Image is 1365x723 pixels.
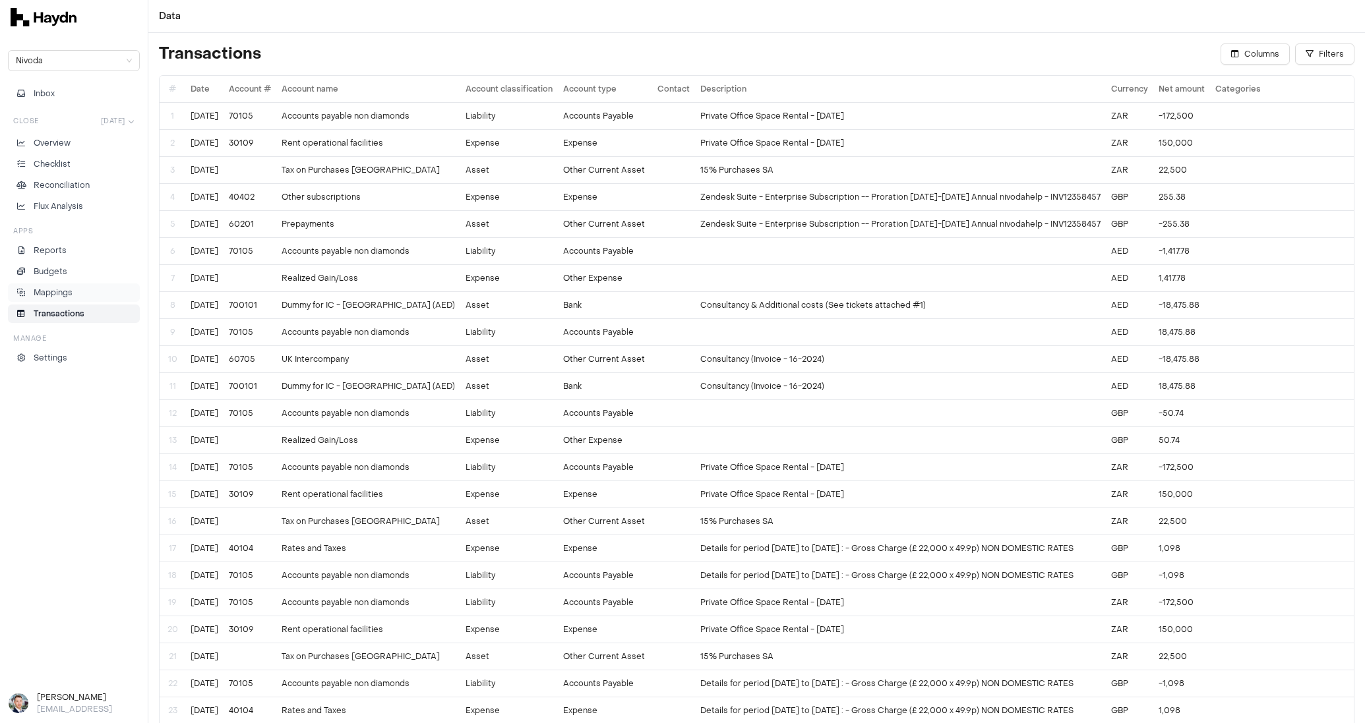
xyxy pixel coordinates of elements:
button: Inbox [8,84,140,103]
a: Checklist [8,155,140,173]
td: AED [1106,264,1153,291]
td: Zendesk Suite - Enterprise Subscription -- Proration [DATE]-[DATE] Annual nivodahelp - INV12358457 [695,210,1106,237]
td: ZAR [1106,480,1153,507]
a: Settings [8,349,140,367]
td: 60201 [224,210,276,237]
td: Rent operational facilities [276,129,460,156]
td: Liability [460,670,558,697]
span: Account # [229,84,271,94]
td: Liability [460,318,558,345]
td: Accounts payable non diamonds [276,562,460,589]
td: Private Office Space Rental - [DATE] [695,616,1106,643]
td: Consultancy (Invoice - 16-2024) [695,345,1106,372]
td: Asset [460,372,558,399]
td: GBP [1106,535,1153,562]
p: Checklist [34,158,71,170]
td: Tax on Purchases [GEOGRAPHIC_DATA] [276,156,460,183]
td: ZAR [1106,589,1153,616]
td: 22,500 [1153,507,1210,535]
span: Nivoda [16,51,132,71]
td: Asset [460,507,558,535]
td: 700101 [224,291,276,318]
td: Accounts Payable [558,318,652,345]
td: 16 [160,507,185,535]
span: Net amount [1159,84,1205,94]
td: Expense [460,480,558,507]
span: Account type [563,84,617,94]
img: svg+xml,%3c [11,8,76,26]
span: Filters [1319,47,1344,61]
th: # [160,76,185,102]
td: Accounts Payable [558,562,652,589]
h3: [PERSON_NAME] [37,691,140,703]
td: 150,000 [1153,480,1210,507]
td: Consultancy (Invoice - 16-2024) [695,372,1106,399]
td: Liability [460,237,558,264]
td: [DATE] [185,345,224,372]
td: 18,475.88 [1153,372,1210,399]
td: [DATE] [185,372,224,399]
td: Accounts payable non diamonds [276,453,460,480]
td: GBP [1106,399,1153,426]
span: Categories [1215,84,1261,94]
span: Description [700,84,746,94]
td: Details for period [DATE] to [DATE] : - Gross Charge (£ 22,000 x 49.9p) NON DOMESTIC RATES [695,562,1106,589]
td: [DATE] [185,616,224,643]
td: 700101 [224,372,276,399]
td: Other Current Asset [558,156,652,183]
td: 21 [160,643,185,670]
h1: Transactions [159,43,261,65]
p: Overview [34,137,71,149]
td: Accounts payable non diamonds [276,399,460,426]
td: [DATE] [185,318,224,345]
td: -172,500 [1153,589,1210,616]
td: -172,500 [1153,102,1210,129]
td: -18,475.88 [1153,291,1210,318]
td: 70105 [224,318,276,345]
td: Details for period [DATE] to [DATE] : - Gross Charge (£ 22,000 x 49.9p) NON DOMESTIC RATES [695,670,1106,697]
td: Accounts Payable [558,589,652,616]
button: [DATE] [96,113,140,129]
span: Account name [282,84,338,94]
h3: Close [13,116,39,126]
td: [DATE] [185,480,224,507]
td: 1,417.78 [1153,264,1210,291]
img: Ole Heine [9,693,28,713]
td: 15 [160,480,185,507]
td: 50.74 [1153,426,1210,453]
td: [DATE] [185,535,224,562]
p: Mappings [34,287,73,299]
p: [EMAIL_ADDRESS] [37,703,140,715]
td: AED [1106,237,1153,264]
td: Accounts Payable [558,399,652,426]
td: -1,417.78 [1153,237,1210,264]
td: [DATE] [185,589,224,616]
a: Reports [8,241,140,260]
td: 15% Purchases SA [695,643,1106,670]
a: Mappings [8,283,140,302]
td: Tax on Purchases [GEOGRAPHIC_DATA] [276,507,460,535]
td: UK Intercompany [276,345,460,372]
td: Expense [460,129,558,156]
td: 10 [160,345,185,372]
td: 60705 [224,345,276,372]
p: Budgets [34,266,67,277]
h3: Manage [13,333,46,343]
td: Private Office Space Rental - [DATE] [695,480,1106,507]
td: ZAR [1106,616,1153,643]
td: ZAR [1106,156,1153,183]
td: -1,098 [1153,670,1210,697]
td: 18,475.88 [1153,318,1210,345]
td: 70105 [224,670,276,697]
td: Bank [558,291,652,318]
td: 2 [160,129,185,156]
td: Dummy for IC - [GEOGRAPHIC_DATA] (AED) [276,291,460,318]
td: Liability [460,562,558,589]
td: [DATE] [185,507,224,535]
td: Private Office Space Rental - [DATE] [695,102,1106,129]
span: Columns [1244,47,1279,61]
td: ZAR [1106,129,1153,156]
td: Accounts payable non diamonds [276,237,460,264]
td: 7 [160,264,185,291]
td: [DATE] [185,210,224,237]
